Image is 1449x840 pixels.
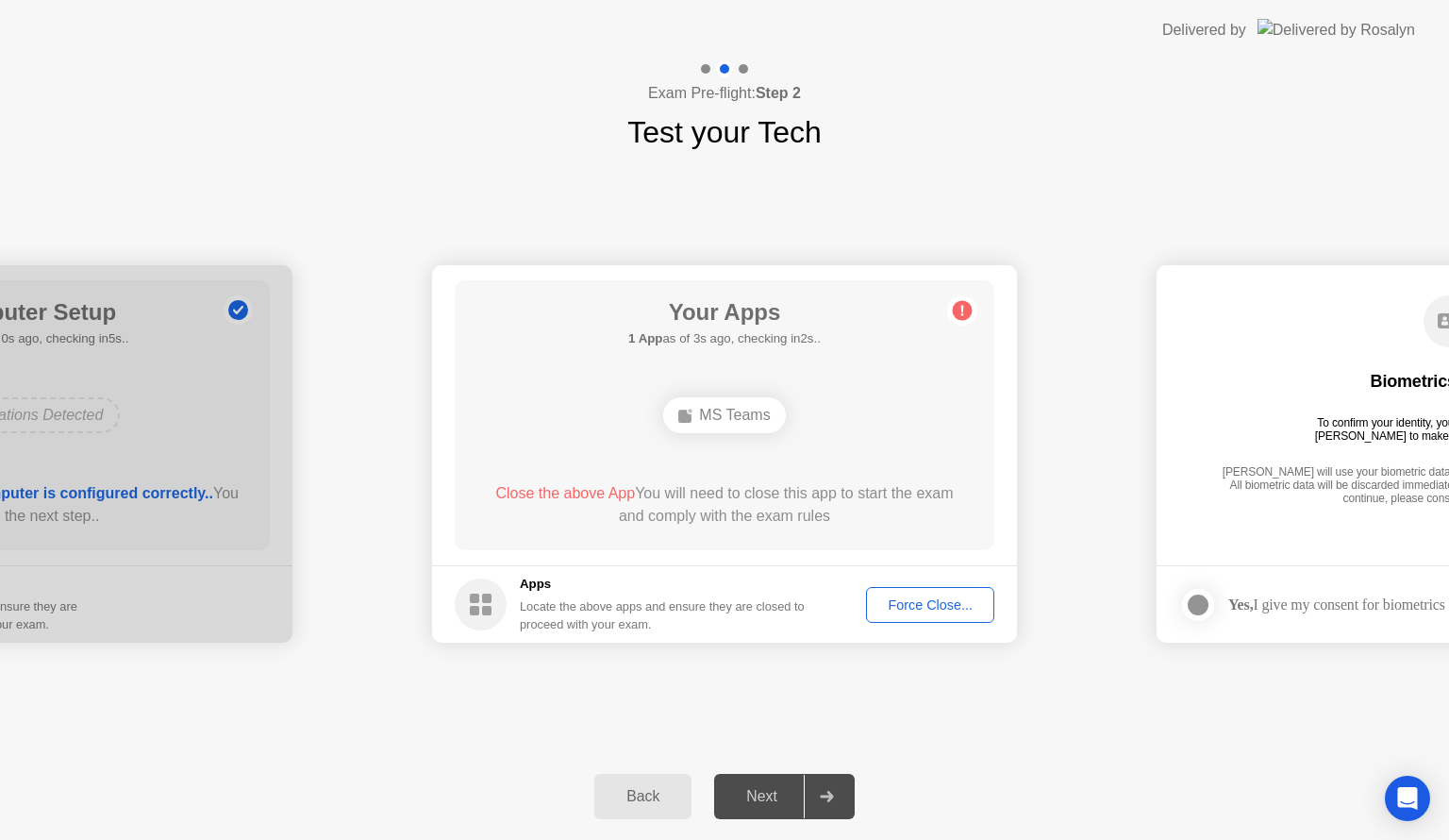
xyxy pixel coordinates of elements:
[1385,776,1430,821] div: Open Intercom Messenger
[627,109,822,155] h1: Test your Tech
[714,774,855,819] button: Next
[663,397,785,433] div: MS Teams
[720,788,804,805] div: Next
[600,788,686,805] div: Back
[648,82,801,105] h4: Exam Pre-flight:
[520,575,806,594] h5: Apps
[628,329,821,348] h5: as of 3s ago, checking in2s..
[1228,596,1253,613] strong: Yes,
[866,587,994,623] button: Force Close...
[520,597,806,633] div: Locate the above apps and ensure they are closed to proceed with your exam.
[1162,19,1246,42] div: Delivered by
[482,482,968,528] div: You will need to close this app to start the exam and comply with the exam rules
[873,597,988,613] div: Force Close...
[594,774,691,819] button: Back
[756,85,801,101] b: Step 2
[495,485,635,501] span: Close the above App
[628,295,821,329] h1: Your Apps
[1257,19,1415,41] img: Delivered by Rosalyn
[628,331,662,345] b: 1 App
